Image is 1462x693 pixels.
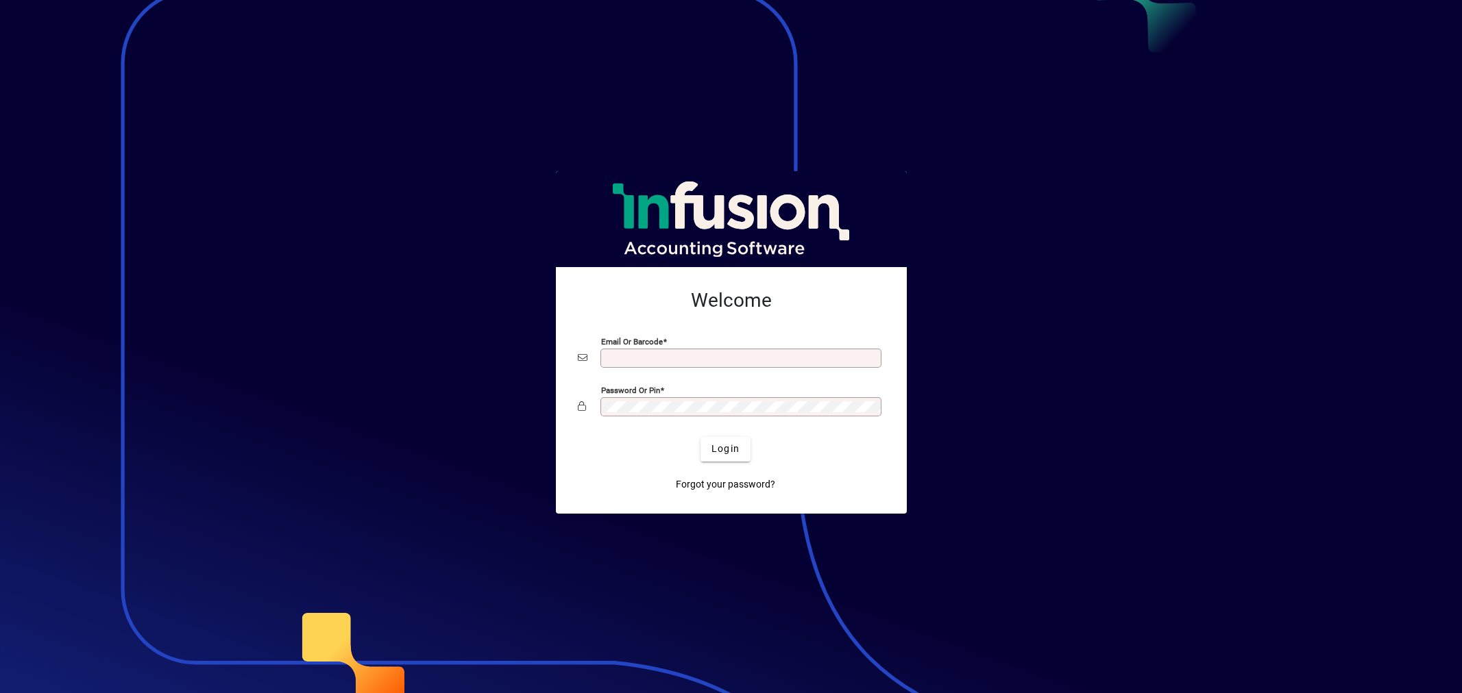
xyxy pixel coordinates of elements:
[711,442,740,456] span: Login
[601,336,663,346] mat-label: Email or Barcode
[578,289,885,312] h2: Welcome
[670,473,781,497] a: Forgot your password?
[700,437,751,462] button: Login
[676,477,775,492] span: Forgot your password?
[601,385,660,394] mat-label: Password or Pin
